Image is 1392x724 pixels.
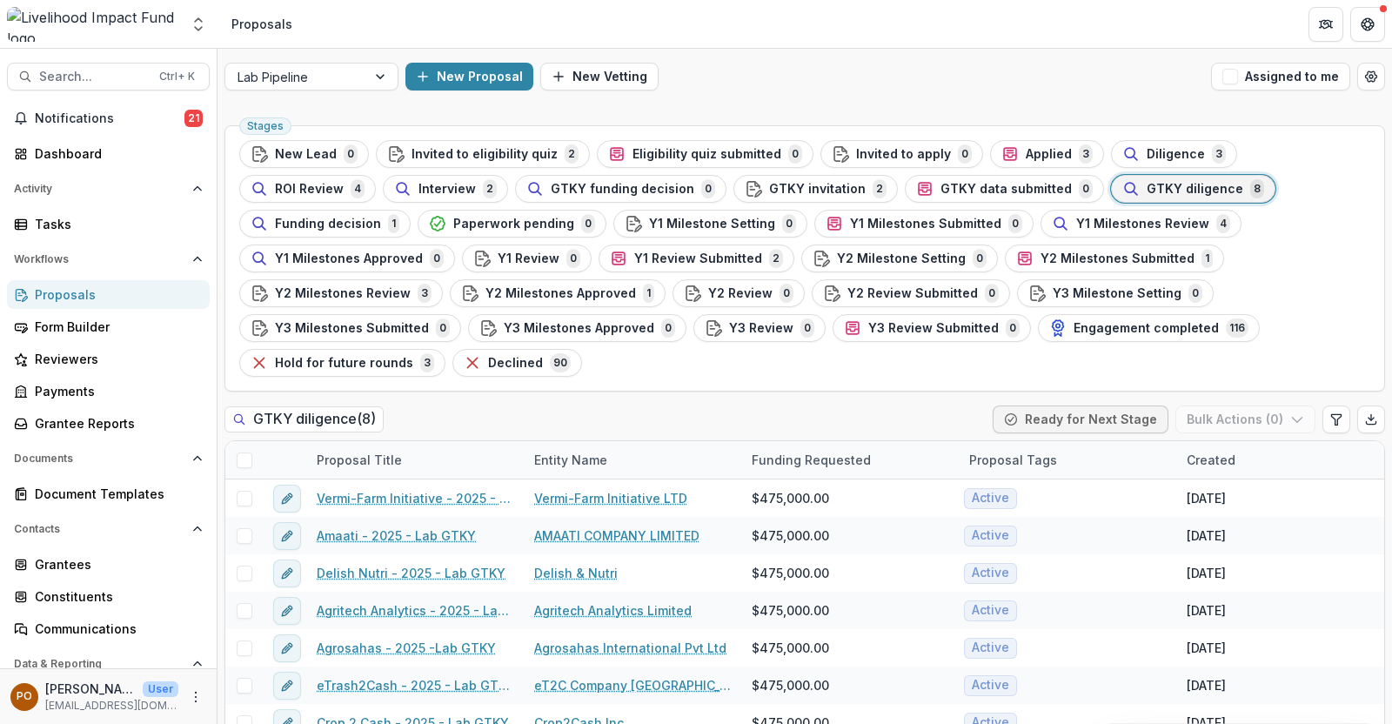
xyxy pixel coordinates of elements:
span: $475,000.00 [752,489,829,507]
h2: GTKY diligence ( 8 ) [224,406,384,432]
button: Engagement completed116 [1038,314,1260,342]
button: Open Contacts [7,515,210,543]
span: 0 [782,214,796,233]
button: Y1 Milestones Approved0 [239,245,455,272]
span: 0 [1079,179,1093,198]
button: Interview2 [383,175,508,203]
span: 8 [1250,179,1264,198]
button: GTKY diligence8 [1111,175,1275,203]
span: 3 [1079,144,1093,164]
span: 4 [1216,214,1230,233]
a: Agrosahas - 2025 -Lab GTKY [317,639,496,657]
div: Constituents [35,587,196,606]
button: Y1 Milestones Review4 [1041,210,1241,238]
span: Y2 Milestones Submitted [1041,251,1195,266]
button: New Lead0 [239,140,369,168]
button: Hold for future rounds3 [239,349,445,377]
button: GTKY data submitted0 [905,175,1104,203]
span: 0 [1006,318,1020,338]
nav: breadcrumb [224,11,299,37]
button: Open table manager [1357,63,1385,90]
div: [DATE] [1187,601,1226,620]
button: Open Documents [7,445,210,473]
div: Grantee Reports [35,414,196,432]
button: Y3 Milestones Submitted0 [239,314,461,342]
span: Paperwork pending [453,217,574,231]
a: Proposals [7,280,210,309]
div: Proposal Tags [959,451,1067,469]
div: Ctrl + K [156,67,198,86]
span: Declined [488,356,543,371]
span: Notifications [35,111,184,126]
span: $475,000.00 [752,526,829,545]
span: 2 [483,179,497,198]
button: Invited to eligibility quiz2 [376,140,590,168]
div: Proposals [35,285,196,304]
button: More [185,687,206,707]
span: Y1 Milestones Review [1076,217,1209,231]
a: Constituents [7,582,210,611]
div: [DATE] [1187,676,1226,694]
a: Amaati - 2025 - Lab GTKY [317,526,476,545]
a: Delish Nutri - 2025 - Lab GTKY [317,564,505,582]
button: Y3 Review Submitted0 [833,314,1031,342]
span: $475,000.00 [752,601,829,620]
div: Proposals [231,15,292,33]
div: Funding Requested [741,441,959,479]
span: Hold for future rounds [275,356,413,371]
button: Y2 Milestones Approved1 [450,279,666,307]
a: eT2C Company [GEOGRAPHIC_DATA] [eTrash2Cash] [534,676,731,694]
div: [DATE] [1187,489,1226,507]
span: 90 [550,353,571,372]
div: Proposal Title [306,451,412,469]
button: Applied3 [990,140,1104,168]
button: Eligibility quiz submitted0 [597,140,813,168]
div: Entity Name [524,441,741,479]
span: Interview [418,182,476,197]
span: 0 [788,144,802,164]
span: Y2 Review Submitted [847,286,978,301]
div: Peige Omondi [17,691,32,702]
span: Invited to apply [856,147,951,162]
button: Funding decision1 [239,210,411,238]
button: Y1 Review Submitted2 [599,245,794,272]
span: Data & Reporting [14,658,185,670]
div: Proposal Title [306,441,524,479]
span: 1 [643,284,654,303]
span: Funding decision [275,217,381,231]
button: Search... [7,63,210,90]
span: 0 [701,179,715,198]
span: 2 [873,179,887,198]
span: Workflows [14,253,185,265]
span: Y1 Review Submitted [634,251,762,266]
button: Open entity switcher [186,7,211,42]
span: Diligence [1147,147,1205,162]
a: Form Builder [7,312,210,341]
img: Livelihood Impact Fund logo [7,7,179,42]
span: 116 [1226,318,1248,338]
span: GTKY diligence [1147,182,1243,197]
span: Y2 Milestones Approved [485,286,636,301]
span: New Lead [275,147,337,162]
span: $475,000.00 [752,639,829,657]
a: AMAATI COMPANY LIMITED [534,526,699,545]
span: Stages [247,120,284,132]
span: Y1 Review [498,251,559,266]
button: edit [273,634,301,662]
button: Y3 Milestone Setting0 [1017,279,1214,307]
button: Y1 Review0 [462,245,592,272]
span: 0 [1008,214,1022,233]
span: 21 [184,110,203,127]
span: Y3 Milestones Submitted [275,321,429,336]
div: [DATE] [1187,564,1226,582]
button: Diligence3 [1111,140,1237,168]
span: Search... [39,70,149,84]
div: Document Templates [35,485,196,503]
a: Vermi-Farm Initiative LTD [534,489,687,507]
div: Proposal Tags [959,441,1176,479]
button: edit [273,522,301,550]
div: Funding Requested [741,451,881,469]
a: Dashboard [7,139,210,168]
span: 0 [780,284,793,303]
